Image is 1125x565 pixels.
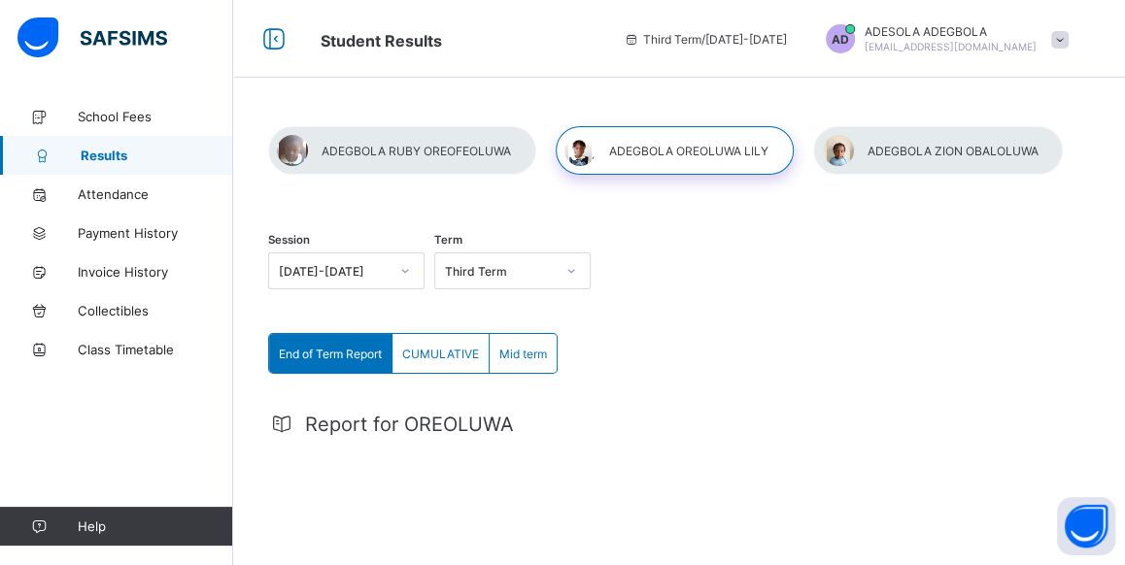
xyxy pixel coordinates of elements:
span: Term [434,233,462,247]
span: [EMAIL_ADDRESS][DOMAIN_NAME] [865,41,1037,52]
span: Collectibles [78,303,233,318]
span: Help [78,518,232,534]
span: Student Results [321,31,442,50]
span: Report for OREOLUWA [305,413,514,436]
span: ADESOLA ADEGBOLA [865,24,1037,39]
span: Session [268,233,310,247]
div: [DATE]-[DATE] [279,264,389,279]
span: Invoice History [78,264,233,280]
span: End of Term Report [279,347,382,361]
span: Attendance [78,186,233,202]
span: session/term information [624,32,787,47]
span: Class Timetable [78,342,233,357]
div: ADESOLAADEGBOLA [806,24,1078,53]
img: safsims [17,17,167,58]
span: Payment History [78,225,233,241]
span: CUMULATIVE [402,347,479,361]
button: Open asap [1057,497,1115,555]
span: Mid term [499,347,547,361]
span: AD [832,32,849,47]
div: Third Term [445,264,555,279]
span: Results [81,148,233,163]
span: School Fees [78,109,233,124]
